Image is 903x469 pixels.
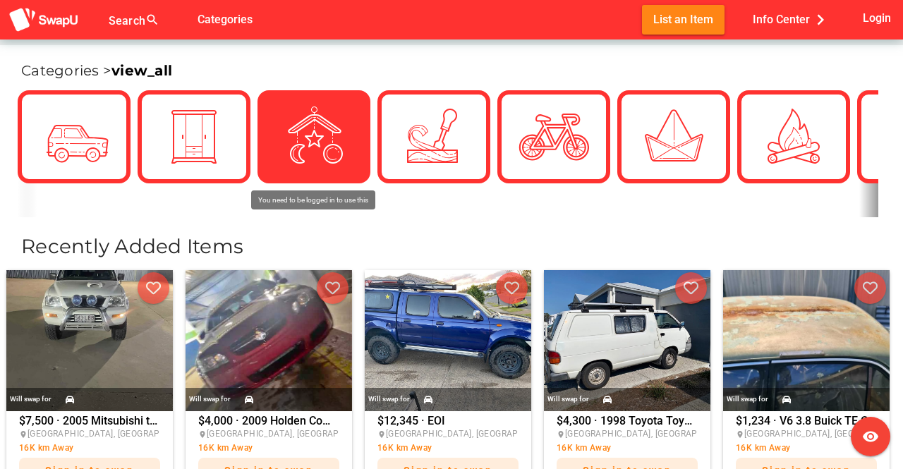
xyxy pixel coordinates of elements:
img: nicholas.robertson%2Bfacebook%40swapu.com.au%2F678823811904880%2F678823811904880-photo-0.jpg [544,270,710,411]
span: 16K km Away [19,443,73,453]
span: Categories > [21,62,172,79]
img: nicholas.robertson%2Bfacebook%40swapu.com.au%2F799073249152025%2F799073249152025-photo-0.jpg [6,270,173,411]
span: 16K km Away [736,443,790,453]
span: Login [863,8,891,28]
div: Will swap for [727,391,768,407]
i: chevron_right [810,9,831,30]
div: Will swap for [189,391,231,407]
i: visibility [862,428,879,445]
button: Info Center [741,5,842,34]
i: place [19,430,28,439]
span: [GEOGRAPHIC_DATA], [GEOGRAPHIC_DATA] [565,429,741,439]
span: List an Item [653,10,713,29]
span: Categories [198,8,253,31]
span: 16K km Away [198,443,253,453]
div: Will swap for [547,391,589,407]
button: Login [860,5,895,31]
div: Will swap for [10,391,51,407]
div: Will swap for [368,391,410,407]
span: Info Center [753,8,831,31]
span: [GEOGRAPHIC_DATA], [GEOGRAPHIC_DATA] [386,429,562,439]
a: view_all [111,62,172,79]
img: nicholas.robertson%2Bfacebook%40swapu.com.au%2F729306613208576%2F729306613208576-photo-0.jpg [365,270,531,411]
i: place [557,430,565,439]
span: 16K km Away [557,443,611,453]
img: nicholas.robertson%2Bfacebook%40swapu.com.au%2F760885963776443%2F760885963776443-photo-0.jpg [186,270,352,411]
i: place [377,430,386,439]
a: Categories [186,12,264,25]
i: false [176,11,193,28]
img: nicholas.robertson%2Bfacebook%40swapu.com.au%2F491342894039575%2F491342894039575-photo-0.jpg [723,270,890,411]
button: Categories [186,5,264,34]
img: aSD8y5uGLpzPJLYTcYcjNu3laj1c05W5KWf0Ds+Za8uybjssssuu+yyyy677LKX2n+PWMSDJ9a87AAAAABJRU5ErkJggg== [8,7,79,33]
span: Recently Added Items [21,234,243,258]
button: List an Item [642,5,725,34]
span: [GEOGRAPHIC_DATA], [GEOGRAPHIC_DATA] [28,429,203,439]
span: 16K km Away [377,443,432,453]
span: [GEOGRAPHIC_DATA], [GEOGRAPHIC_DATA] [207,429,382,439]
i: place [198,430,207,439]
i: place [736,430,744,439]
